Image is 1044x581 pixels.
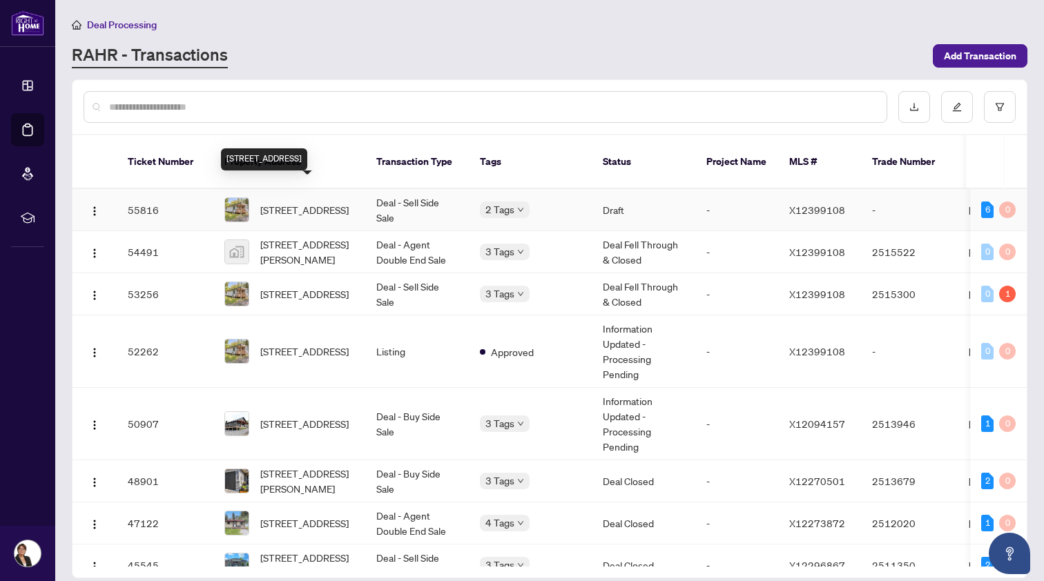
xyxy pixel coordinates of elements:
[861,502,958,544] td: 2512020
[592,315,695,388] td: Information Updated - Processing Pending
[365,273,469,315] td: Deal - Sell Side Sale
[789,345,845,357] span: X12399108
[789,204,845,216] span: X12399108
[981,244,994,260] div: 0
[89,206,100,217] img: Logo
[117,231,213,273] td: 54491
[485,286,514,302] span: 3 Tags
[485,473,514,489] span: 3 Tags
[592,460,695,502] td: Deal Closed
[999,244,1016,260] div: 0
[117,460,213,502] td: 48901
[861,189,958,231] td: -
[592,273,695,315] td: Deal Fell Through & Closed
[789,288,845,300] span: X12399108
[789,559,845,571] span: X12296867
[485,515,514,531] span: 4 Tags
[225,339,249,363] img: thumbnail-img
[89,248,100,259] img: Logo
[117,502,213,544] td: 47122
[984,91,1016,123] button: filter
[909,102,919,112] span: download
[592,388,695,460] td: Information Updated - Processing Pending
[117,315,213,388] td: 52262
[933,44,1027,68] button: Add Transaction
[861,273,958,315] td: 2515300
[999,473,1016,489] div: 0
[517,420,524,427] span: down
[485,415,514,431] span: 3 Tags
[981,473,994,489] div: 2
[11,10,44,36] img: logo
[225,198,249,221] img: thumbnail-img
[789,475,845,487] span: X12270501
[941,91,973,123] button: edit
[592,189,695,231] td: Draft
[260,237,354,267] span: [STREET_ADDRESS][PERSON_NAME]
[225,282,249,306] img: thumbnail-img
[592,502,695,544] td: Deal Closed
[84,413,106,435] button: Logo
[84,512,106,534] button: Logo
[213,135,365,189] th: Property Address
[365,189,469,231] td: Deal - Sell Side Sale
[898,91,930,123] button: download
[84,199,106,221] button: Logo
[89,477,100,488] img: Logo
[517,477,524,484] span: down
[981,515,994,531] div: 1
[995,102,1005,112] span: filter
[695,388,778,460] td: -
[695,135,778,189] th: Project Name
[695,315,778,388] td: -
[789,246,845,258] span: X12399108
[999,343,1016,360] div: 0
[695,231,778,273] td: -
[221,148,307,170] div: [STREET_ADDRESS]
[117,388,213,460] td: 50907
[84,340,106,362] button: Logo
[981,343,994,360] div: 0
[89,519,100,530] img: Logo
[260,416,349,431] span: [STREET_ADDRESS]
[260,344,349,359] span: [STREET_ADDRESS]
[260,550,354,580] span: [STREET_ADDRESS][PERSON_NAME]
[861,460,958,502] td: 2513679
[365,315,469,388] td: Listing
[517,520,524,526] span: down
[999,286,1016,302] div: 1
[999,515,1016,531] div: 0
[789,417,845,430] span: X12094157
[260,286,349,302] span: [STREET_ADDRESS]
[952,102,962,112] span: edit
[89,561,100,572] img: Logo
[365,460,469,502] td: Deal - Buy Side Sale
[89,347,100,358] img: Logo
[14,540,41,567] img: Profile Icon
[485,201,514,217] span: 2 Tags
[778,135,861,189] th: MLS #
[861,135,958,189] th: Trade Number
[84,283,106,305] button: Logo
[981,557,994,573] div: 2
[517,562,524,569] span: down
[861,315,958,388] td: -
[117,273,213,315] td: 53256
[485,244,514,259] span: 3 Tags
[225,511,249,535] img: thumbnail-img
[225,469,249,493] img: thumbnail-img
[365,388,469,460] td: Deal - Buy Side Sale
[84,470,106,492] button: Logo
[517,248,524,255] span: down
[117,189,213,231] td: 55816
[225,412,249,435] img: thumbnail-img
[117,135,213,189] th: Ticket Number
[365,502,469,544] td: Deal - Agent Double End Sale
[989,533,1030,574] button: Open asap
[485,557,514,573] span: 3 Tags
[981,201,994,218] div: 6
[89,290,100,301] img: Logo
[695,189,778,231] td: -
[999,415,1016,432] div: 0
[469,135,592,189] th: Tags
